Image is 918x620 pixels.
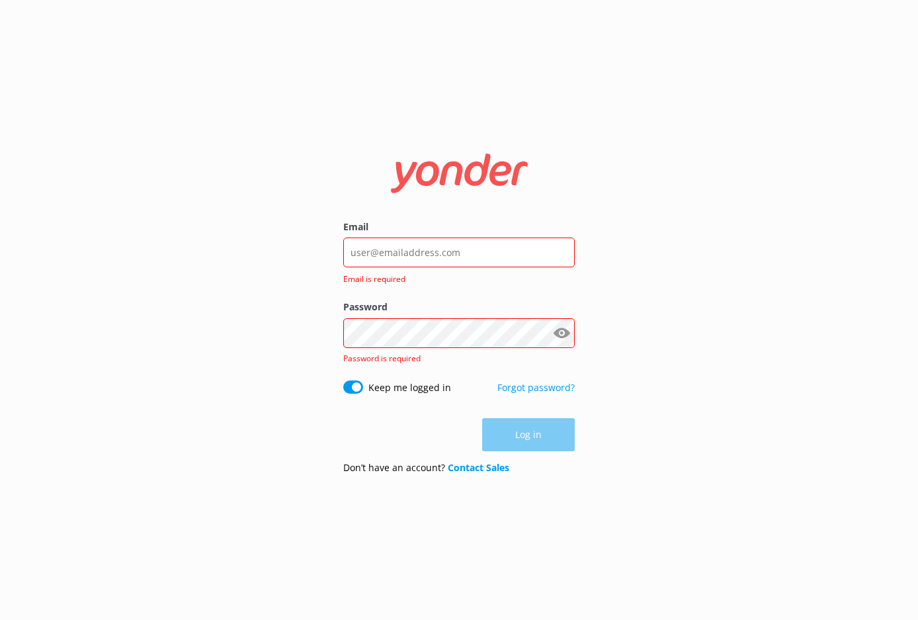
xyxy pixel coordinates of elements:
[343,220,575,234] label: Email
[368,380,451,395] label: Keep me logged in
[448,461,509,474] a: Contact Sales
[548,320,575,346] button: Show password
[343,461,509,475] p: Don’t have an account?
[343,300,575,314] label: Password
[343,273,567,285] span: Email is required
[343,353,421,364] span: Password is required
[343,238,575,267] input: user@emailaddress.com
[497,381,575,394] a: Forgot password?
